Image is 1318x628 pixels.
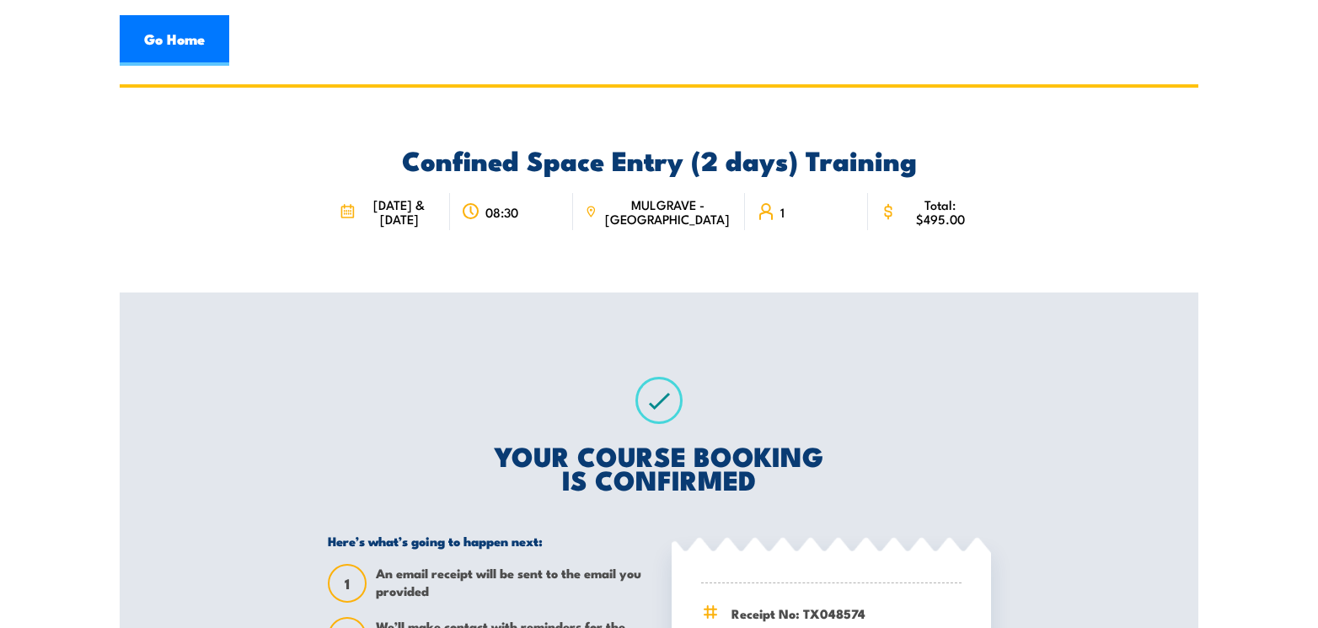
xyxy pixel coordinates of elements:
[328,148,991,171] h2: Confined Space Entry (2 days) Training
[329,575,365,593] span: 1
[376,564,647,603] span: An email receipt will be sent to the email you provided
[602,197,733,226] span: MULGRAVE - [GEOGRAPHIC_DATA]
[485,205,518,219] span: 08:30
[360,197,438,226] span: [DATE] & [DATE]
[902,197,978,226] span: Total: $495.00
[328,533,647,549] h5: Here’s what’s going to happen next:
[780,205,785,219] span: 1
[120,15,229,66] a: Go Home
[731,604,962,623] span: Receipt No: TX048574
[328,443,991,491] h2: YOUR COURSE BOOKING IS CONFIRMED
